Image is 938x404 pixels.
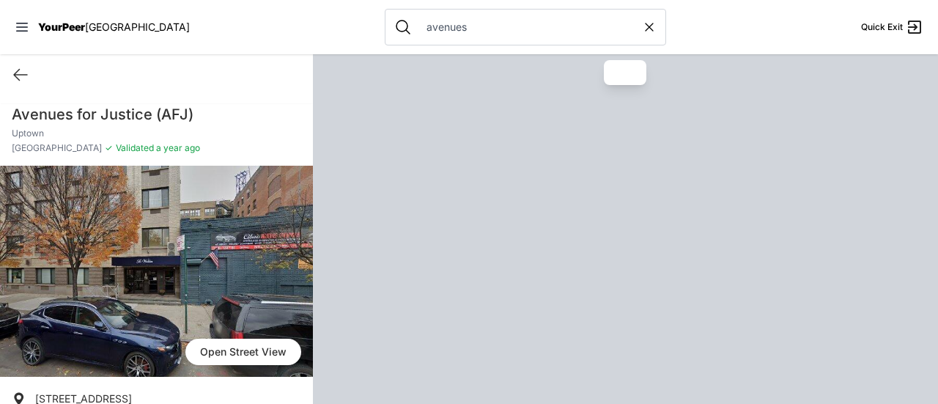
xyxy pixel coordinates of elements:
[418,20,642,34] input: Search
[154,142,200,153] span: a year ago
[116,142,154,153] span: Validated
[38,21,85,33] span: YourPeer
[12,128,301,139] p: Uptown
[861,21,903,33] span: Quick Exit
[105,142,113,154] span: ✓
[861,18,923,36] a: Quick Exit
[38,23,190,32] a: YourPeer[GEOGRAPHIC_DATA]
[12,142,102,154] span: [GEOGRAPHIC_DATA]
[185,339,301,365] span: Open Street View
[12,104,301,125] h1: Avenues for Justice (AFJ)
[85,21,190,33] span: [GEOGRAPHIC_DATA]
